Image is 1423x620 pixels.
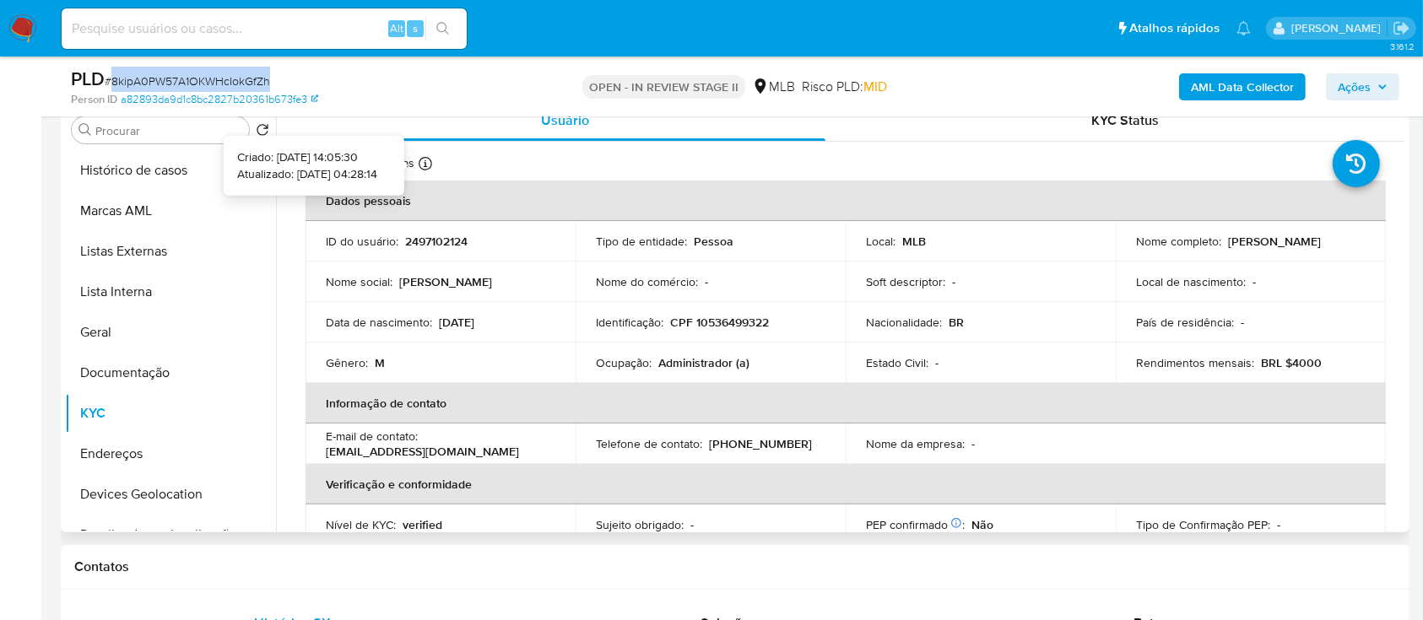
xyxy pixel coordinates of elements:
button: Histórico de casos [65,150,276,191]
th: Informação de contato [306,383,1386,423]
p: - [705,274,708,289]
p: Nacionalidade : [866,315,942,330]
button: Devices Geolocation [65,474,276,515]
span: Risco PLD: [802,78,887,96]
input: Pesquise usuários ou casos... [62,18,467,40]
p: Nome completo : [1136,234,1221,249]
p: Nome da empresa : [866,436,965,451]
a: a82893da9d1c8bc2827b20361b673fe3 [121,92,318,107]
button: Endereços [65,434,276,474]
p: Local de nascimento : [1136,274,1246,289]
p: - [1277,517,1280,532]
span: Atalhos rápidos [1129,19,1220,37]
p: - [971,436,975,451]
p: [EMAIL_ADDRESS][DOMAIN_NAME] [326,444,519,459]
button: Retornar ao pedido padrão [256,123,269,142]
p: - [1253,274,1256,289]
p: [PERSON_NAME] [399,274,492,289]
p: - [952,274,955,289]
p: Nome do comércio : [596,274,698,289]
p: Tipo de entidade : [596,234,687,249]
button: Marcas AML [65,191,276,231]
span: s [413,20,418,36]
p: BR [949,315,964,330]
p: - [1241,315,1244,330]
b: PLD [71,65,105,92]
button: Listas Externas [65,231,276,272]
p: Local : [866,234,895,249]
b: AML Data Collector [1191,73,1294,100]
input: Procurar [95,123,242,138]
p: alessandra.barbosa@mercadopago.com [1291,20,1387,36]
button: search-icon [425,17,460,40]
p: MLB [902,234,926,249]
p: Não [971,517,993,532]
p: Telefone de contato : [596,436,702,451]
button: Geral [65,312,276,353]
button: Lista Interna [65,272,276,312]
div: MLB [752,78,795,96]
button: Procurar [78,123,92,137]
h1: Contatos [74,558,1396,575]
button: Ações [1326,73,1399,100]
p: Administrador (a) [658,355,749,370]
span: # 8kipA0PW57A1OKWHcIokGfZh [105,73,270,89]
p: OPEN - IN REVIEW STAGE II [582,75,745,99]
p: E-mail de contato : [326,429,418,444]
button: KYC [65,393,276,434]
a: Sair [1393,19,1410,37]
p: Tipo de Confirmação PEP : [1136,517,1270,532]
p: ID do usuário : [326,234,398,249]
p: PEP confirmado : [866,517,965,532]
p: Estado Civil : [866,355,928,370]
p: Nome social : [326,274,392,289]
p: [DATE] [439,315,474,330]
p: Atualizado: [DATE] 04:28:14 [237,165,377,182]
p: verified [403,517,442,532]
span: Usuário [541,111,589,130]
p: M [375,355,385,370]
span: MID [863,77,887,96]
th: Verificação e conformidade [306,464,1386,504]
button: AML Data Collector [1179,73,1306,100]
p: - [935,355,939,370]
span: Ações [1338,73,1371,100]
p: BRL $4000 [1261,355,1322,370]
p: Criado: [DATE] 14:05:30 [237,149,377,166]
a: Notificações [1236,21,1251,35]
p: - [690,517,694,532]
span: Alt [390,20,403,36]
p: Nível de KYC : [326,517,396,532]
button: Detalhe da geolocalização [65,515,276,555]
p: Data de nascimento : [326,315,432,330]
button: Documentação [65,353,276,393]
p: Ocupação : [596,355,652,370]
p: 2497102124 [405,234,468,249]
p: [PERSON_NAME] [1228,234,1321,249]
p: Pessoa [694,234,733,249]
p: Gênero : [326,355,368,370]
p: CPF 10536499322 [670,315,769,330]
p: Sujeito obrigado : [596,517,684,532]
span: 3.161.2 [1390,40,1415,53]
b: Person ID [71,92,117,107]
p: País de residência : [1136,315,1234,330]
span: KYC Status [1091,111,1159,130]
p: Soft descriptor : [866,274,945,289]
p: Identificação : [596,315,663,330]
th: Dados pessoais [306,181,1386,221]
p: [PHONE_NUMBER] [709,436,812,451]
p: Rendimentos mensais : [1136,355,1254,370]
